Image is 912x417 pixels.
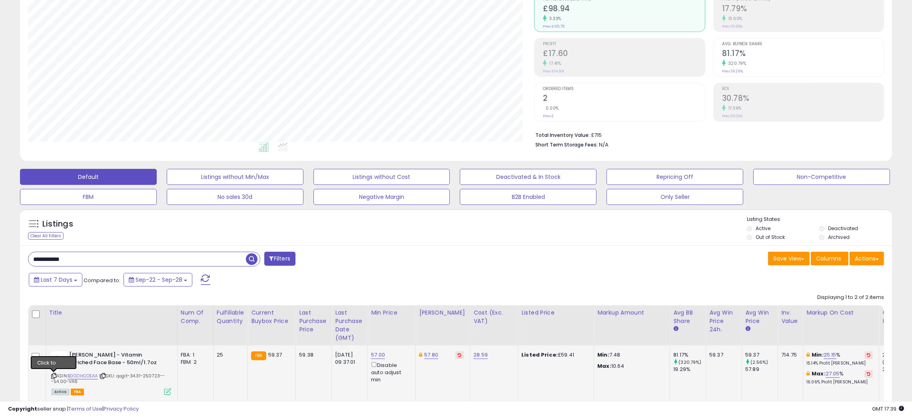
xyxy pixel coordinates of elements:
small: Prev: 15.66% [722,24,742,29]
span: Columns [816,255,841,263]
div: £59.41 [521,351,588,359]
div: Clear All Filters [28,232,64,240]
div: % [806,351,873,366]
button: No sales 30d [167,189,303,205]
b: Short Term Storage Fees: [535,141,598,148]
button: Sep-22 - Sep-28 [124,273,192,287]
small: FBA [251,351,266,360]
div: Displaying 1 to 2 of 2 items [817,294,884,301]
b: Total Inventory Value: [535,132,590,138]
small: 320.79% [726,60,746,66]
h2: £17.60 [543,49,704,60]
button: Repricing Off [607,169,743,185]
span: Avg. Buybox Share [722,42,884,46]
button: Deactivated & In Stock [460,169,597,185]
div: Avg Win Price 24h. [709,309,738,334]
small: 17.41% [547,60,561,66]
span: 2025-10-6 17:39 GMT [872,405,904,413]
div: Inv. value [781,309,800,325]
p: 15.14% Profit [PERSON_NAME] [806,361,873,366]
div: 59.37 [745,351,778,359]
small: (320.79%) [679,359,701,365]
span: 59.37 [268,351,282,359]
li: £715 [535,130,878,139]
div: FBM: 2 [181,359,207,366]
div: Listed Price [521,309,591,317]
strong: Min: [597,351,609,359]
button: Only Seller [607,189,743,205]
button: Last 7 Days [29,273,82,287]
i: This overrides the store level min markup for this listing [806,352,810,357]
div: seller snap | | [8,405,139,413]
div: Avg BB Share [673,309,702,325]
span: N/A [599,141,609,148]
small: Prev: 19.29% [722,69,743,74]
i: This overrides the store level max markup for this listing [806,371,810,376]
div: 59.38 [299,351,325,359]
button: Save View [768,252,810,265]
small: (2.56%) [750,359,768,365]
b: Min: [812,351,824,359]
button: Default [20,169,157,185]
div: Disable auto adjust min [371,361,409,383]
div: 714.75 [781,351,797,359]
button: Negative Margin [313,189,450,205]
div: Current Buybox Price [251,309,292,325]
h2: 17.79% [722,4,884,15]
p: 7.48 [597,351,664,359]
div: Last Purchase Price [299,309,328,334]
b: Max: [812,370,826,377]
div: [DATE] 09:37:01 [335,351,361,366]
button: Listings without Min/Max [167,169,303,185]
span: Ordered Items [543,87,704,91]
a: 28.59 [473,351,488,359]
a: B00DHCOEAA [68,373,98,379]
button: Filters [264,252,295,266]
div: 25 [217,351,241,359]
div: Ordered Items [882,309,912,325]
a: 57.00 [371,351,385,359]
small: Prev: 26.22% [722,114,742,118]
button: Listings without Cost [313,169,450,185]
label: Out of Stock [756,234,785,241]
a: 27.05 [826,370,840,378]
span: | SKU: qogit-34.31-250723---54.00-VA6 [51,373,165,385]
button: B2B Enabled [460,189,597,205]
p: Listing States: [747,216,892,223]
small: Avg BB Share. [673,325,678,333]
small: Prev: 2 [543,114,554,118]
h5: Listings [42,219,73,230]
div: [PERSON_NAME] [419,309,467,317]
label: Archived [828,234,850,241]
small: Avg Win Price. [745,325,750,333]
i: Revert to store-level Dynamic Max Price [458,353,461,357]
div: Last Purchase Date (GMT) [335,309,364,342]
small: 17.39% [726,105,742,111]
button: Non-Competitive [753,169,890,185]
button: Columns [811,252,848,265]
a: Terms of Use [68,405,102,413]
div: Title [49,309,174,317]
p: 10.64 [597,363,664,370]
i: Revert to store-level Max Markup [867,372,870,376]
span: Compared to: [84,277,120,284]
th: The percentage added to the cost of goods (COGS) that forms the calculator for Min & Max prices. [803,305,879,345]
div: Markup on Cost [806,309,876,317]
strong: Copyright [8,405,37,413]
button: Actions [850,252,884,265]
small: Prev: £95.75 [543,24,565,29]
h2: 2 [543,94,704,104]
button: FBM [20,189,157,205]
h2: £98.94 [543,4,704,15]
strong: Max: [597,362,611,370]
i: This overrides the store level Dynamic Max Price for this listing [419,352,422,357]
a: 25.15 [824,351,836,359]
div: % [806,370,873,385]
span: FBA [71,389,84,395]
h2: 81.17% [722,49,884,60]
span: Last 7 Days [41,276,72,284]
h2: 30.78% [722,94,884,104]
label: Deactivated [828,225,858,232]
div: FBA: 1 [181,351,207,359]
div: 19.29% [673,366,706,373]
